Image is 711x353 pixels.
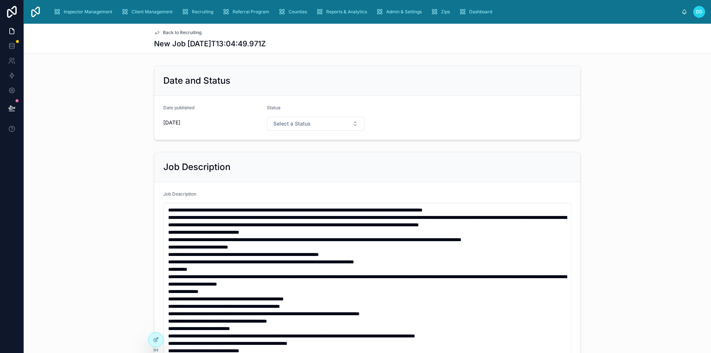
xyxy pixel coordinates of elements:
[154,30,201,36] a: Back to Recruiting
[64,9,112,15] span: Inspector Management
[163,30,201,36] span: Back to Recruiting
[119,5,178,19] a: Client Management
[386,9,422,15] span: Admin & Settings
[163,119,261,126] span: [DATE]
[457,5,497,19] a: Dashboard
[163,161,230,173] h2: Job Description
[267,117,365,131] button: Select Button
[428,5,455,19] a: Zips
[326,9,367,15] span: Reports & Analytics
[267,105,280,110] span: Status
[30,6,41,18] img: App logo
[51,5,117,19] a: Inspector Management
[288,9,307,15] span: Counties
[314,5,372,19] a: Reports & Analytics
[273,120,311,127] span: Select a Status
[276,5,312,19] a: Counties
[220,5,274,19] a: Referral Program
[192,9,213,15] span: Recruiting
[696,9,702,15] span: DD
[233,9,269,15] span: Referral Program
[469,9,492,15] span: Dashboard
[163,191,196,197] span: Job Description
[441,9,450,15] span: Zips
[163,75,230,87] h2: Date and Status
[179,5,218,19] a: Recruiting
[47,4,681,20] div: scrollable content
[131,9,173,15] span: Client Management
[154,39,266,49] h1: New Job [DATE]T13:04:49.971Z
[374,5,427,19] a: Admin & Settings
[163,105,194,110] span: Date published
